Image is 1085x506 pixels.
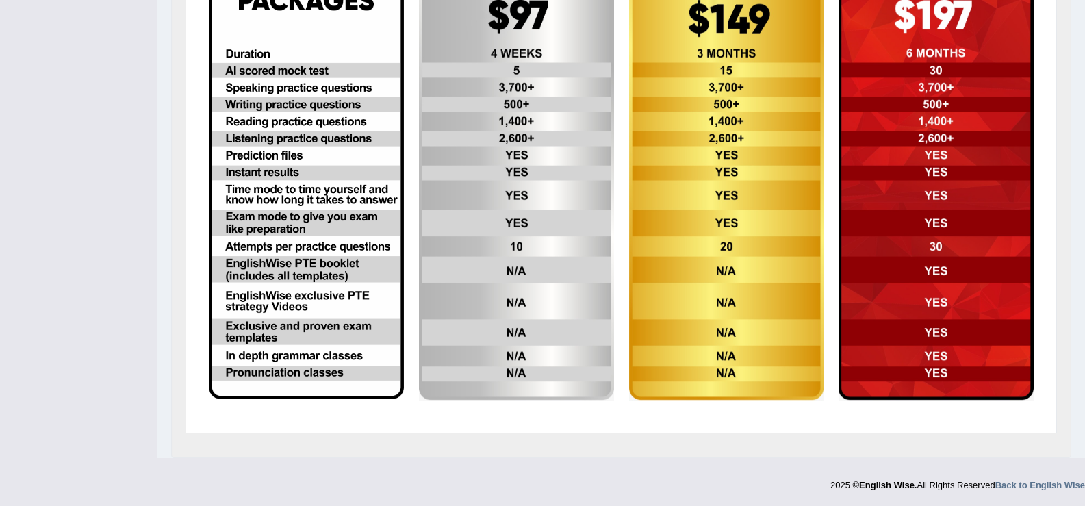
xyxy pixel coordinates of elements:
[995,480,1085,490] a: Back to English Wise
[830,472,1085,492] div: 2025 © All Rights Reserved
[859,480,917,490] strong: English Wise.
